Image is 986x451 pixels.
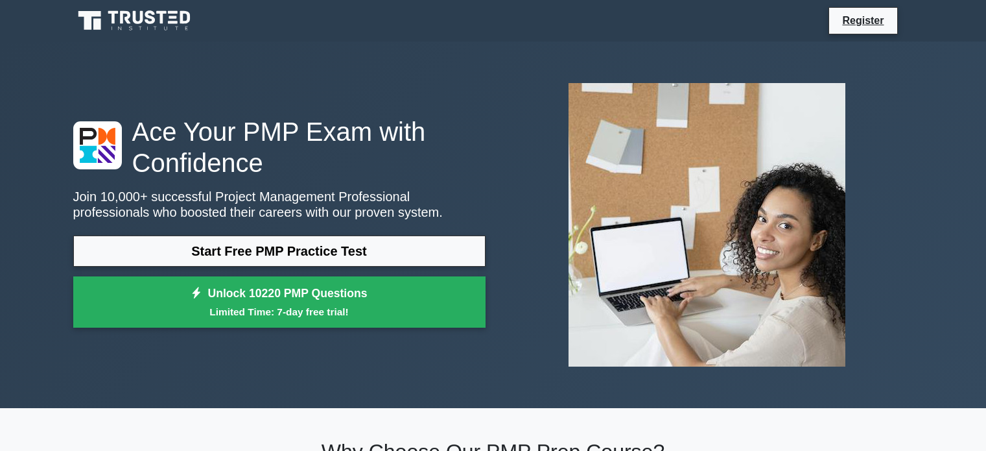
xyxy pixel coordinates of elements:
[834,12,891,29] a: Register
[73,236,486,267] a: Start Free PMP Practice Test
[73,116,486,178] h1: Ace Your PMP Exam with Confidence
[73,276,486,328] a: Unlock 10220 PMP QuestionsLimited Time: 7-day free trial!
[89,304,469,319] small: Limited Time: 7-day free trial!
[73,189,486,220] p: Join 10,000+ successful Project Management Professional professionals who boosted their careers w...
